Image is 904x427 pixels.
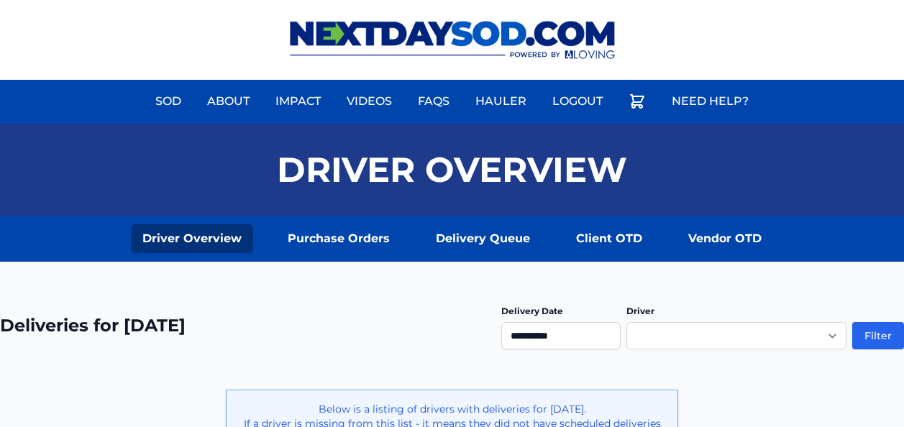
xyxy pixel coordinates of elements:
[276,224,401,253] a: Purchase Orders
[852,322,904,349] button: Filter
[147,84,190,119] a: Sod
[677,224,773,253] a: Vendor OTD
[198,84,258,119] a: About
[424,224,542,253] a: Delivery Queue
[277,152,627,187] h1: Driver Overview
[467,84,535,119] a: Hauler
[565,224,654,253] a: Client OTD
[663,84,757,119] a: Need Help?
[131,224,253,253] a: Driver Overview
[267,84,329,119] a: Impact
[338,84,401,119] a: Videos
[501,306,563,316] label: Delivery Date
[544,84,611,119] a: Logout
[626,306,654,316] label: Driver
[409,84,458,119] a: FAQs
